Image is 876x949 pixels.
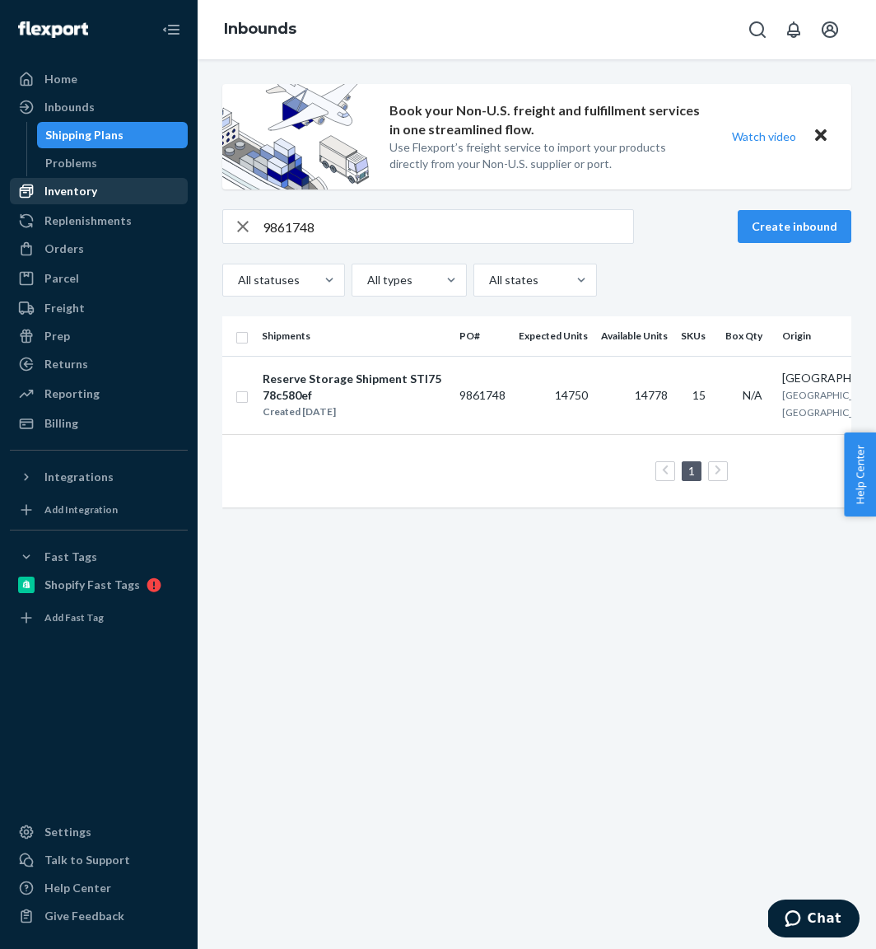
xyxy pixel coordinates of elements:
p: Book your Non-U.S. freight and fulfillment services in one streamlined flow. [389,101,701,139]
div: Shopify Fast Tags [44,577,140,593]
div: Inbounds [44,99,95,115]
button: Open notifications [777,13,810,46]
div: Help Center [44,880,111,896]
a: Shipping Plans [37,122,189,148]
iframe: Opens a widget where you can chat to one of our agents [768,900,860,941]
button: Open Search Box [741,13,774,46]
a: Billing [10,410,188,437]
a: Page 1 is your current page [685,464,698,478]
div: Returns [44,356,88,372]
p: Use Flexport’s freight service to import your products directly from your Non-U.S. supplier or port. [389,139,701,172]
button: Open account menu [813,13,846,46]
button: Watch video [721,124,807,148]
div: Settings [44,824,91,840]
button: Close Navigation [155,13,188,46]
div: Freight [44,300,85,316]
div: Shipping Plans [45,127,123,143]
a: Replenishments [10,208,188,234]
button: Fast Tags [10,544,188,570]
span: 14778 [635,388,668,402]
th: Expected Units [512,316,594,356]
input: All statuses [236,272,238,288]
a: Inbounds [10,94,188,120]
input: Search inbounds by name, destination, msku... [263,210,633,243]
ol: breadcrumbs [211,6,310,54]
span: N/A [743,388,762,402]
div: Talk to Support [44,852,130,868]
th: PO# [453,316,512,356]
div: Orders [44,241,84,257]
span: 15 [692,388,706,402]
div: Give Feedback [44,908,124,924]
a: Home [10,66,188,92]
div: Parcel [44,270,79,287]
button: Create inbound [738,210,851,243]
a: Returns [10,351,188,377]
div: Integrations [44,469,114,485]
a: Inventory [10,178,188,204]
a: Shopify Fast Tags [10,572,188,598]
img: Flexport logo [18,21,88,38]
input: All states [487,272,489,288]
div: Created [DATE] [263,404,445,420]
a: Help Center [10,875,188,901]
input: All types [366,272,367,288]
a: Inbounds [224,20,296,38]
th: Available Units [594,316,674,356]
div: Inventory [44,183,97,199]
div: Billing [44,415,78,432]
button: Give Feedback [10,903,188,929]
button: Integrations [10,464,188,490]
div: Fast Tags [44,549,97,565]
a: Reporting [10,381,188,407]
th: SKUs [674,316,719,356]
a: Settings [10,819,188,845]
div: Add Fast Tag [44,610,104,624]
div: Prep [44,328,70,344]
a: Problems [37,150,189,176]
div: Reserve Storage Shipment STI7578c580ef [263,371,445,404]
a: Add Integration [10,497,188,523]
div: Replenishments [44,213,132,229]
a: Parcel [10,265,188,292]
div: Reporting [44,386,100,402]
th: Shipments [255,316,453,356]
th: Box Qty [719,316,776,356]
div: Add Integration [44,503,118,517]
div: Home [44,71,77,87]
button: Close [810,124,832,148]
a: Orders [10,236,188,262]
div: Problems [45,155,97,171]
a: Add Fast Tag [10,605,188,631]
button: Help Center [844,432,876,517]
button: Talk to Support [10,847,188,873]
a: Freight [10,295,188,321]
span: 14750 [555,388,588,402]
td: 9861748 [453,356,512,434]
a: Prep [10,323,188,349]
